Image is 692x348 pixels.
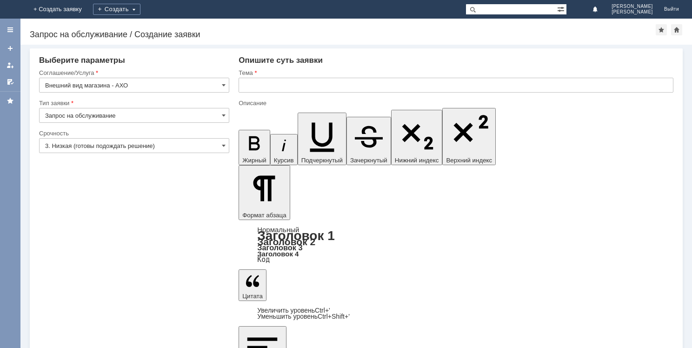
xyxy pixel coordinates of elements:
[257,255,270,264] a: Код
[257,228,335,243] a: Заголовок 1
[274,157,294,164] span: Курсив
[671,24,682,35] div: Сделать домашней страницей
[318,313,350,320] span: Ctrl+Shift+'
[656,24,667,35] div: Добавить в избранное
[242,293,263,300] span: Цитата
[39,70,227,76] div: Соглашение/Услуга
[239,70,672,76] div: Тема
[239,56,323,65] span: Опишите суть заявки
[257,243,302,252] a: Заголовок 3
[257,236,315,247] a: Заголовок 2
[3,74,18,89] a: Мои согласования
[239,130,270,165] button: Жирный
[3,58,18,73] a: Мои заявки
[239,308,673,320] div: Цитата
[257,226,299,234] a: Нормальный
[612,4,653,9] span: [PERSON_NAME]
[446,157,492,164] span: Верхний индекс
[39,56,125,65] span: Выберите параметры
[39,130,227,136] div: Срочность
[395,157,439,164] span: Нижний индекс
[257,250,299,258] a: Заголовок 4
[39,100,227,106] div: Тип заявки
[239,100,672,106] div: Описание
[557,4,566,13] span: Расширенный поиск
[3,41,18,56] a: Создать заявку
[257,313,350,320] a: Decrease
[315,307,330,314] span: Ctrl+'
[442,108,496,165] button: Верхний индекс
[301,157,343,164] span: Подчеркнутый
[239,165,290,220] button: Формат абзаца
[270,134,298,165] button: Курсив
[242,157,266,164] span: Жирный
[93,4,140,15] div: Создать
[242,212,286,219] span: Формат абзаца
[239,227,673,263] div: Формат абзаца
[257,307,330,314] a: Increase
[350,157,387,164] span: Зачеркнутый
[612,9,653,15] span: [PERSON_NAME]
[30,30,656,39] div: Запрос на обслуживание / Создание заявки
[239,269,266,301] button: Цитата
[346,117,391,165] button: Зачеркнутый
[298,113,346,165] button: Подчеркнутый
[391,110,443,165] button: Нижний индекс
